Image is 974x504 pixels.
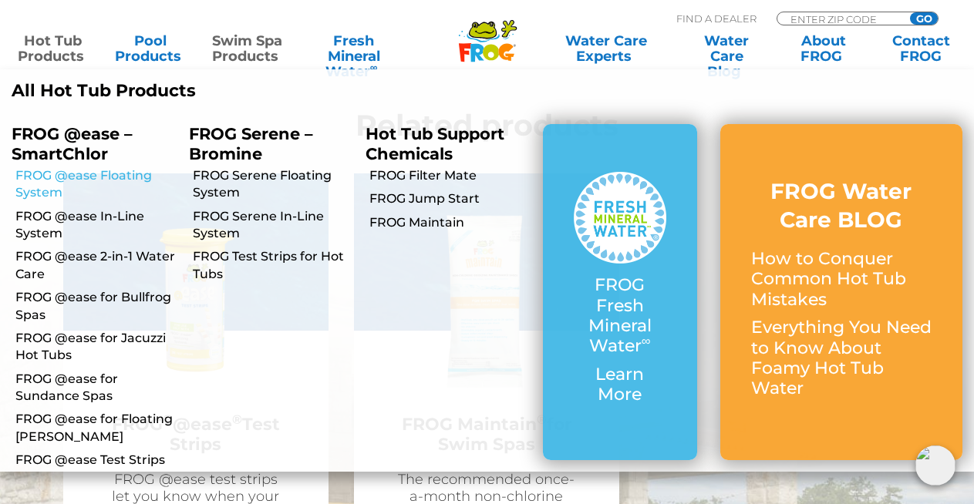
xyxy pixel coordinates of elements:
a: FROG Jump Start [369,190,531,207]
a: FROG @ease Floating System [15,167,177,202]
p: Find A Dealer [676,12,757,25]
input: GO [910,12,938,25]
a: All Hot Tub Products [12,81,476,101]
a: FROG @ease Test Strips [15,452,177,469]
a: FROG Serene In-Line System [193,208,355,243]
a: Water CareBlog [689,33,765,64]
a: FROG Serene Floating System [193,167,355,202]
input: Zip Code Form [789,12,893,25]
a: Fresh MineralWater∞ [306,33,400,64]
p: Everything You Need to Know About Foamy Hot Tub Water [751,318,932,399]
a: PoolProducts [113,33,188,64]
a: Hot TubProducts [15,33,91,64]
h3: FROG Water Care BLOG [751,177,932,234]
p: FROG Fresh Mineral Water [574,275,666,357]
sup: ∞ [370,61,378,73]
a: FROG @ease In-Line System [15,208,177,243]
a: FROG @ease for Sundance Spas [15,371,177,405]
a: FROG Maintain [369,214,531,231]
a: FROG Test Strips for Hot Tubs [193,248,355,283]
a: AboutFROG [786,33,861,64]
sup: ∞ [642,333,651,348]
p: FROG @ease – SmartChlor [12,124,166,163]
p: FROG Serene – Bromine [189,124,343,163]
a: Swim SpaProducts [210,33,285,64]
img: openIcon [915,445,955,486]
a: FROG @ease for Floating [PERSON_NAME] [15,411,177,445]
a: FROG Water Care BLOG How to Conquer Common Hot Tub Mistakes Everything You Need to Know About Foa... [751,177,932,407]
a: ContactFROG [883,33,959,64]
a: FROG @ease for Bullfrog Spas [15,289,177,324]
p: Hot Tub Support Chemicals [366,124,520,163]
a: FROG @ease 2-in-1 Water Care [15,248,177,283]
a: FROG Fresh Mineral Water∞ Learn More [574,172,666,413]
a: FROG Filter Mate [369,167,531,184]
a: Water CareExperts [545,33,668,64]
p: Learn More [574,365,666,405]
a: FROG @ease for Jacuzzi Hot Tubs [15,330,177,365]
p: How to Conquer Common Hot Tub Mistakes [751,249,932,310]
